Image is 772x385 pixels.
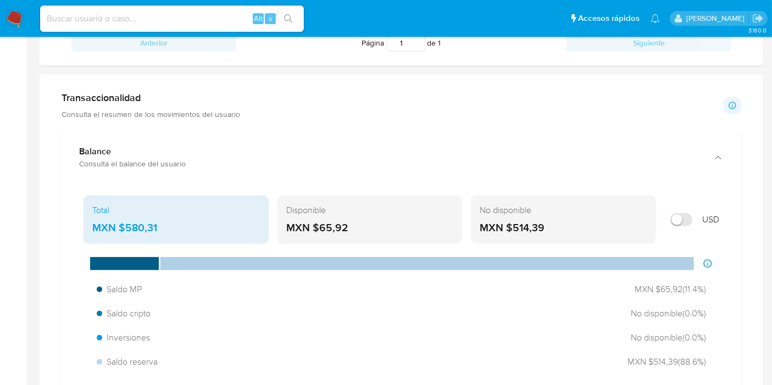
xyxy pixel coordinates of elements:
[748,26,767,35] span: 3.160.0
[40,12,304,26] input: Buscar usuario o caso...
[438,37,441,48] span: 1
[269,13,272,24] span: s
[71,34,236,52] button: Anterior
[651,14,660,23] a: Notificaciones
[752,13,764,24] a: Salir
[686,13,748,24] p: fernando.ftapiamartinez@mercadolibre.com.mx
[362,34,441,52] span: Página de
[566,34,731,52] button: Siguiente
[254,13,263,24] span: Alt
[578,13,640,24] span: Accesos rápidos
[277,11,299,26] button: search-icon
